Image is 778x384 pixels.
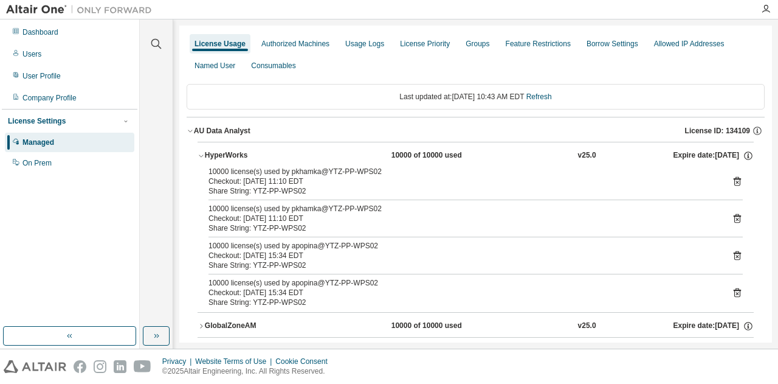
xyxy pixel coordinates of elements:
div: Checkout: [DATE] 15:34 EDT [208,288,714,298]
div: 10000 of 10000 used [391,321,501,332]
div: 10000 license(s) used by pkhamka@YTZ-PP-WPS02 [208,167,714,176]
div: Expire date: [DATE] [673,150,754,161]
div: 10000 license(s) used by apopina@YTZ-PP-WPS02 [208,241,714,251]
div: Website Terms of Use [195,357,275,366]
div: v25.0 [578,150,596,161]
div: v25.0 [578,321,596,332]
img: youtube.svg [134,360,151,373]
button: HyperWorks10000 of 10000 usedv25.0Expire date:[DATE] [198,142,754,169]
div: Privacy [162,357,195,366]
div: Share String: YTZ-PP-WPS02 [208,223,714,233]
div: Cookie Consent [275,357,334,366]
div: Managed [22,138,54,147]
div: Share String: YTZ-PP-WPS02 [208,260,714,270]
div: Borrow Settings [587,39,638,49]
div: Last updated at: [DATE] 10:43 AM EDT [187,84,765,110]
img: instagram.svg [94,360,106,373]
div: Users [22,49,41,59]
img: Altair One [6,4,158,16]
div: Usage Logs [345,39,384,49]
div: AU Data Analyst [194,126,250,136]
div: HyperWorks [205,150,314,161]
div: Authorized Machines [261,39,329,49]
img: facebook.svg [74,360,86,373]
a: Refresh [526,93,552,101]
div: Share String: YTZ-PP-WPS02 [208,186,714,196]
div: Checkout: [DATE] 11:10 EDT [208,214,714,223]
div: Named User [194,61,235,71]
div: 10000 of 10000 used [391,150,501,161]
div: 10000 license(s) used by pkhamka@YTZ-PP-WPS02 [208,204,714,214]
button: GlobalZoneAM10000 of 10000 usedv25.0Expire date:[DATE] [198,313,754,340]
div: Feature Restrictions [506,39,571,49]
div: Dashboard [22,27,58,37]
button: AU Data AnalystLicense ID: 134109 [187,117,765,144]
div: Consumables [251,61,295,71]
div: Company Profile [22,93,77,103]
div: User Profile [22,71,61,81]
div: License Settings [8,116,66,126]
p: © 2025 Altair Engineering, Inc. All Rights Reserved. [162,366,335,377]
span: License ID: 134109 [685,126,750,136]
div: Share String: YTZ-PP-WPS02 [208,298,714,307]
div: License Priority [400,39,450,49]
div: 10000 license(s) used by apopina@YTZ-PP-WPS02 [208,278,714,288]
div: Expire date: [DATE] [673,321,754,332]
div: On Prem [22,158,52,168]
div: Groups [466,39,489,49]
div: GlobalZoneAM [205,321,314,332]
img: linkedin.svg [114,360,126,373]
div: Checkout: [DATE] 15:34 EDT [208,251,714,260]
img: altair_logo.svg [4,360,66,373]
div: Allowed IP Addresses [654,39,725,49]
div: Checkout: [DATE] 11:10 EDT [208,176,714,186]
button: HWAccessEmbedded0 of 2147483647 usedv25.0Expire date:[DATE] [205,338,754,365]
div: License Usage [194,39,246,49]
